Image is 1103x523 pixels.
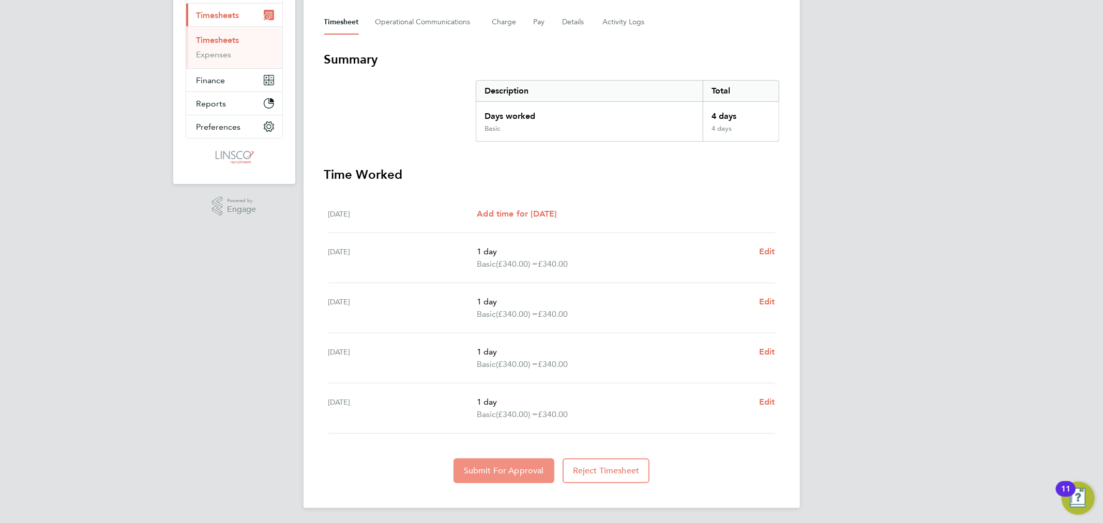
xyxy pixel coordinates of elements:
[703,81,778,101] div: Total
[477,308,496,320] span: Basic
[538,259,568,269] span: £340.00
[464,466,544,476] span: Submit For Approval
[759,347,775,357] span: Edit
[759,296,775,308] a: Edit
[759,297,775,306] span: Edit
[328,346,477,371] div: [DATE]
[328,208,477,220] div: [DATE]
[538,409,568,419] span: £340.00
[759,397,775,407] span: Edit
[213,149,255,165] img: linsco-logo-retina.png
[477,245,750,258] p: 1 day
[476,80,779,142] div: Summary
[186,69,282,91] button: Finance
[603,10,646,35] button: Activity Logs
[759,247,775,256] span: Edit
[477,396,750,408] p: 1 day
[573,466,640,476] span: Reject Timesheet
[496,309,538,319] span: (£340.00) =
[227,196,256,205] span: Powered by
[197,50,232,59] a: Expenses
[1062,482,1095,515] button: Open Resource Center, 11 new notifications
[538,309,568,319] span: £340.00
[197,122,241,132] span: Preferences
[197,75,225,85] span: Finance
[186,26,282,68] div: Timesheets
[477,258,496,270] span: Basic
[186,149,283,165] a: Go to home page
[485,125,500,133] div: Basic
[496,409,538,419] span: (£340.00) =
[563,10,586,35] button: Details
[496,359,538,369] span: (£340.00) =
[197,99,226,109] span: Reports
[538,359,568,369] span: £340.00
[476,102,703,125] div: Days worked
[328,396,477,421] div: [DATE]
[477,296,750,308] p: 1 day
[534,10,546,35] button: Pay
[492,10,517,35] button: Charge
[212,196,256,216] a: Powered byEngage
[328,245,477,270] div: [DATE]
[375,10,476,35] button: Operational Communications
[324,10,359,35] button: Timesheet
[186,115,282,138] button: Preferences
[496,259,538,269] span: (£340.00) =
[759,396,775,408] a: Edit
[476,81,703,101] div: Description
[703,125,778,141] div: 4 days
[186,4,282,26] button: Timesheets
[324,51,779,483] section: Timesheet
[477,358,496,371] span: Basic
[454,458,554,483] button: Submit For Approval
[477,346,750,358] p: 1 day
[186,92,282,115] button: Reports
[703,102,778,125] div: 4 days
[197,35,239,45] a: Timesheets
[759,245,775,258] a: Edit
[477,208,556,220] a: Add time for [DATE]
[227,205,256,214] span: Engage
[324,166,779,183] h3: Time Worked
[563,458,650,483] button: Reject Timesheet
[328,296,477,320] div: [DATE]
[1061,489,1070,502] div: 11
[759,346,775,358] a: Edit
[477,408,496,421] span: Basic
[324,51,779,68] h3: Summary
[197,10,239,20] span: Timesheets
[477,209,556,219] span: Add time for [DATE]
